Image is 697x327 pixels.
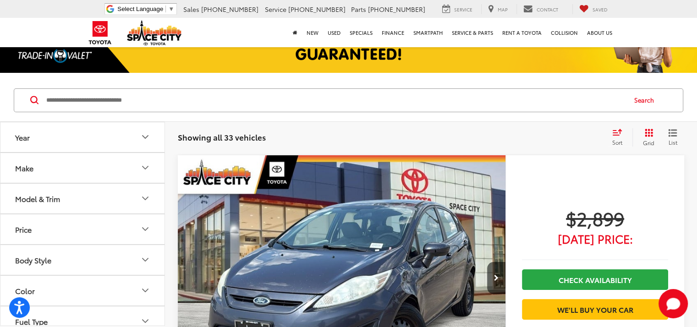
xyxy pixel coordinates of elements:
[498,6,508,13] span: Map
[582,18,617,47] a: About Us
[546,18,582,47] a: Collision
[140,316,151,327] div: Fuel Type
[15,163,33,172] div: Make
[323,18,345,47] a: Used
[608,128,632,147] button: Select sort value
[522,207,668,229] span: $2,899
[0,276,165,305] button: ColorColor
[632,128,661,147] button: Grid View
[0,184,165,213] button: Model & TrimModel & Trim
[572,4,615,14] a: My Saved Vehicles
[593,6,608,13] span: Saved
[15,317,48,326] div: Fuel Type
[15,286,35,295] div: Color
[612,138,622,146] span: Sort
[140,193,151,204] div: Model & Trim
[522,299,668,320] a: We'll Buy Your Car
[288,18,302,47] a: Home
[481,4,515,14] a: Map
[302,18,323,47] a: New
[117,5,163,12] span: Select Language
[659,289,688,318] svg: Start Chat
[127,20,182,45] img: Space City Toyota
[643,139,654,147] span: Grid
[435,4,479,14] a: Service
[140,285,151,296] div: Color
[0,214,165,244] button: PricePrice
[368,5,425,14] span: [PHONE_NUMBER]
[168,5,174,12] span: ▼
[117,5,174,12] a: Select Language​
[83,18,117,48] img: Toyota
[288,5,346,14] span: [PHONE_NUMBER]
[140,223,151,234] div: Price
[345,18,377,47] a: Specials
[165,5,166,12] span: ​
[15,133,30,142] div: Year
[498,18,546,47] a: Rent a Toyota
[454,6,472,13] span: Service
[522,234,668,243] span: [DATE] Price:
[0,122,165,152] button: YearYear
[351,5,366,14] span: Parts
[668,138,677,146] span: List
[201,5,258,14] span: [PHONE_NUMBER]
[15,256,51,264] div: Body Style
[183,5,199,14] span: Sales
[487,262,505,294] button: Next image
[140,162,151,173] div: Make
[661,128,684,147] button: List View
[447,18,498,47] a: Service & Parts
[537,6,558,13] span: Contact
[0,245,165,275] button: Body StyleBody Style
[15,225,32,234] div: Price
[140,254,151,265] div: Body Style
[626,89,667,112] button: Search
[178,131,266,142] span: Showing all 33 vehicles
[522,269,668,290] a: Check Availability
[15,194,60,203] div: Model & Trim
[516,4,565,14] a: Contact
[265,5,286,14] span: Service
[377,18,409,47] a: Finance
[409,18,447,47] a: SmartPath
[0,153,165,183] button: MakeMake
[659,289,688,318] button: Toggle Chat Window
[140,131,151,142] div: Year
[45,89,626,111] input: Search by Make, Model, or Keyword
